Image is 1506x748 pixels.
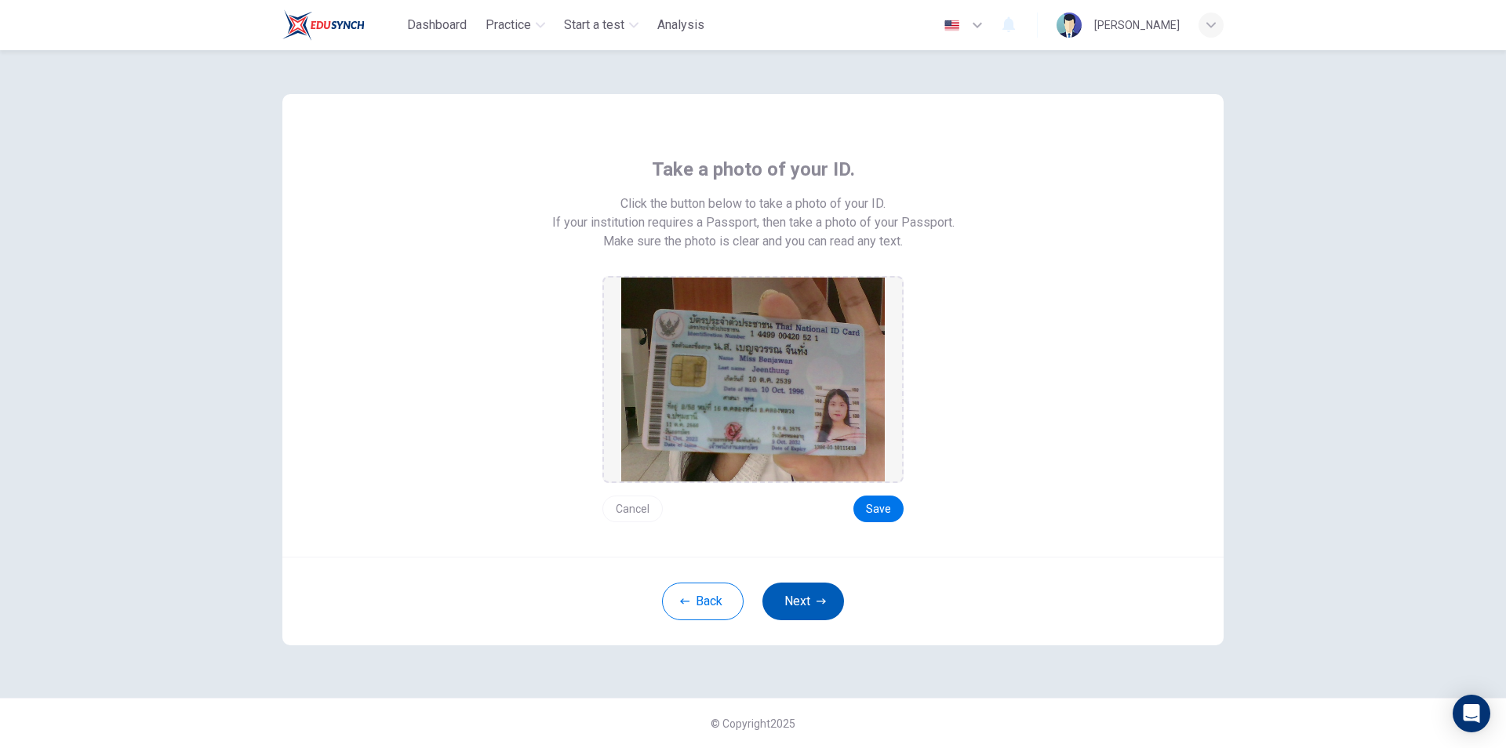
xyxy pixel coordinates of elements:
[942,20,962,31] img: en
[652,157,855,182] span: Take a photo of your ID.
[407,16,467,34] span: Dashboard
[621,278,885,481] img: preview screemshot
[479,11,551,39] button: Practice
[282,9,365,41] img: Train Test logo
[762,583,844,620] button: Next
[282,9,401,41] a: Train Test logo
[558,11,645,39] button: Start a test
[711,717,795,730] span: © Copyright 2025
[602,496,663,522] button: Cancel
[853,496,904,522] button: Save
[662,583,744,620] button: Back
[651,11,711,39] button: Analysis
[564,16,624,34] span: Start a test
[1453,695,1490,732] div: Open Intercom Messenger
[603,232,903,251] span: Make sure the photo is clear and you can read any text.
[1057,13,1082,38] img: Profile picture
[1094,16,1180,34] div: [PERSON_NAME]
[552,194,955,232] span: Click the button below to take a photo of your ID. If your institution requires a Passport, then ...
[657,16,704,34] span: Analysis
[486,16,531,34] span: Practice
[401,11,473,39] button: Dashboard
